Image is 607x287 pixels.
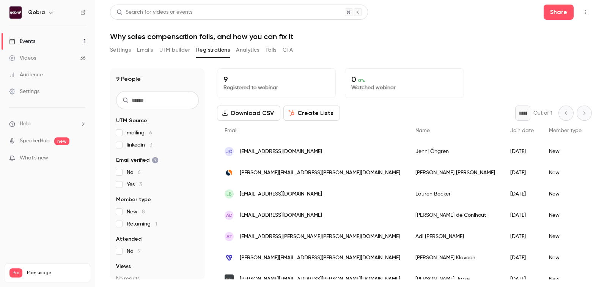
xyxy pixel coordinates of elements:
[358,78,365,83] span: 0 %
[20,120,31,128] span: Help
[503,205,541,226] div: [DATE]
[149,142,152,148] span: 3
[541,205,589,226] div: New
[541,226,589,247] div: New
[116,74,141,84] h1: 9 People
[27,270,85,276] span: Plan usage
[503,183,541,205] div: [DATE]
[116,275,199,282] p: No results
[408,162,503,183] div: [PERSON_NAME] [PERSON_NAME]
[225,274,234,284] img: lzlabs.com
[541,247,589,268] div: New
[408,141,503,162] div: Jenni Öhgren
[110,44,131,56] button: Settings
[9,120,86,128] li: help-dropdown-opener
[240,275,400,283] span: [PERSON_NAME][EMAIL_ADDRESS][PERSON_NAME][DOMAIN_NAME]
[116,8,192,16] div: Search for videos or events
[240,190,322,198] span: [EMAIL_ADDRESS][DOMAIN_NAME]
[541,183,589,205] div: New
[226,212,233,219] span: Ad
[240,211,322,219] span: [EMAIL_ADDRESS][DOMAIN_NAME]
[137,44,153,56] button: Emails
[541,162,589,183] div: New
[223,84,329,91] p: Registered to webinar
[20,154,48,162] span: What's new
[503,141,541,162] div: [DATE]
[9,54,36,62] div: Videos
[217,106,280,121] button: Download CSV
[127,220,157,228] span: Returning
[225,168,234,177] img: similarweb.com
[9,38,35,45] div: Events
[142,209,145,214] span: 8
[116,196,151,203] span: Member type
[549,128,582,133] span: Member type
[127,169,141,176] span: No
[9,6,22,19] img: Qobra
[351,75,457,84] p: 0
[408,247,503,268] div: [PERSON_NAME] Klavoon
[127,129,152,137] span: mailing
[351,84,457,91] p: Watched webinar
[240,169,400,177] span: [PERSON_NAME][EMAIL_ADDRESS][PERSON_NAME][DOMAIN_NAME]
[196,44,230,56] button: Registrations
[503,226,541,247] div: [DATE]
[236,44,259,56] button: Analytics
[9,268,22,278] span: Pro
[408,226,503,247] div: Adi [PERSON_NAME]
[116,235,142,243] span: Attended
[240,254,400,262] span: [PERSON_NAME][EMAIL_ADDRESS][PERSON_NAME][DOMAIN_NAME]
[226,148,233,155] span: JÖ
[225,128,237,133] span: Email
[127,248,141,255] span: No
[266,44,277,56] button: Polls
[510,128,534,133] span: Join date
[20,137,50,145] a: SpeakerHub
[544,5,574,20] button: Share
[149,130,152,136] span: 6
[138,249,141,254] span: 9
[283,106,340,121] button: Create Lists
[159,44,190,56] button: UTM builder
[415,128,430,133] span: Name
[155,221,157,227] span: 1
[116,156,159,164] span: Email verified
[226,191,232,197] span: LB
[127,208,145,216] span: New
[116,263,131,270] span: Views
[226,233,232,240] span: AT
[541,141,589,162] div: New
[54,137,69,145] span: new
[28,9,45,16] h6: Qobra
[240,233,400,241] span: [EMAIL_ADDRESS][PERSON_NAME][PERSON_NAME][DOMAIN_NAME]
[9,71,43,79] div: Audience
[225,253,234,262] img: vibe.co
[283,44,293,56] button: CTA
[533,109,552,117] p: Out of 1
[408,183,503,205] div: Lauren Becker
[127,181,142,188] span: Yes
[503,247,541,268] div: [DATE]
[116,117,147,125] span: UTM Source
[9,88,39,95] div: Settings
[139,182,142,187] span: 3
[127,141,152,149] span: linkedin
[408,205,503,226] div: [PERSON_NAME] de Conihout
[110,32,592,41] h1: Why sales compensation fails, and how you can fix it
[240,148,322,156] span: [EMAIL_ADDRESS][DOMAIN_NAME]
[223,75,329,84] p: 9
[503,162,541,183] div: [DATE]
[138,170,141,175] span: 6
